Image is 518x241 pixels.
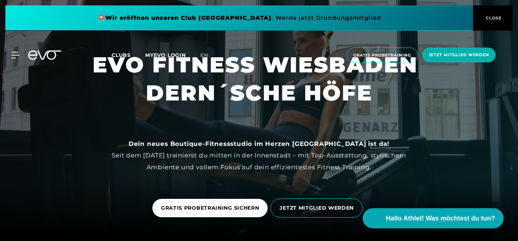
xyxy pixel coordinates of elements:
[112,52,131,58] span: Clubs
[484,15,502,21] span: CLOSE
[112,52,145,58] a: Clubs
[271,193,366,223] a: JETZT MITGLIED WERDEN
[363,208,504,228] button: Hallo Athlet! Was möchtest du tun?
[93,51,425,107] h1: EVO FITNESS WIESBADEN DERN´SCHE HÖFE
[145,52,186,58] a: MYEVO LOGIN
[129,140,389,147] strong: Dein neues Boutique-Fitnessstudio im Herzen [GEOGRAPHIC_DATA] ist da!
[152,199,268,217] a: GRATIS PROBETRAINING SICHERN
[420,48,498,63] a: Jetzt Mitglied werden
[386,214,495,223] span: Hallo Athlet! Was möchtest du tun?
[344,48,420,63] a: Gratis Probetraining
[429,52,489,58] span: Jetzt Mitglied werden
[353,52,411,58] span: Gratis Probetraining
[473,5,513,31] button: CLOSE
[200,51,217,59] a: en
[97,138,421,173] div: Seit dem [DATE] trainierst du mitten in der Innenstadt – mit Top-Ausstattung, stylischem Ambiente...
[200,52,208,58] span: en
[161,204,259,212] span: GRATIS PROBETRAINING SICHERN
[280,204,354,212] span: JETZT MITGLIED WERDEN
